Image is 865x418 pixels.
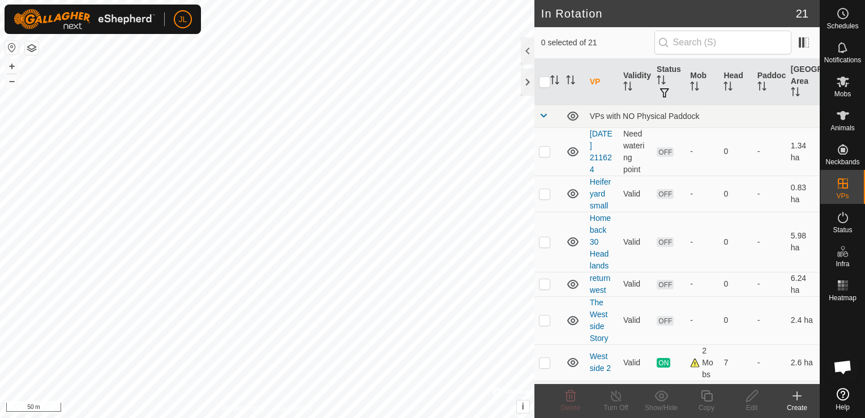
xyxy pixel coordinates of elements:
th: VP [585,59,619,105]
th: [GEOGRAPHIC_DATA] Area [786,59,820,105]
a: Help [820,383,865,415]
div: - [690,278,714,290]
p-sorticon: Activate to sort [690,83,699,92]
a: West side 2 [590,352,611,373]
span: JL [179,14,187,25]
td: - [753,127,786,176]
a: Privacy Policy [222,403,265,413]
span: Infra [836,261,849,267]
span: OFF [657,280,674,289]
td: 0 [719,296,752,344]
td: - [753,176,786,212]
td: Need watering point [619,127,652,176]
div: - [690,146,714,157]
div: Copy [684,403,729,413]
span: Animals [830,125,855,131]
div: Edit [729,403,774,413]
a: Contact Us [279,403,312,413]
div: 2 Mobs [690,345,714,381]
p-sorticon: Activate to sort [757,83,766,92]
p-sorticon: Activate to sort [623,83,632,92]
th: Mob [686,59,719,105]
td: 6.24 ha [786,272,820,296]
img: Gallagher Logo [14,9,155,29]
div: Create [774,403,820,413]
span: Neckbands [825,159,859,165]
td: 0 [719,212,752,272]
span: i [522,402,524,411]
td: 5.98 ha [786,212,820,272]
span: OFF [657,316,674,326]
span: ON [657,358,670,368]
a: The West side Story [590,298,609,343]
a: Heifer yard small [590,177,611,210]
span: OFF [657,189,674,199]
td: Valid [619,176,652,212]
a: [DATE] 211624 [590,129,613,174]
td: 2.4 ha [786,296,820,344]
p-sorticon: Activate to sort [791,89,800,98]
div: Turn Off [593,403,639,413]
div: Show/Hide [639,403,684,413]
td: 0.83 ha [786,176,820,212]
div: - [690,314,714,326]
span: 21 [796,5,808,22]
span: Schedules [827,23,858,29]
td: Valid [619,212,652,272]
td: Valid [619,296,652,344]
span: Status [833,227,852,233]
td: - [753,212,786,272]
td: 1.34 ha [786,127,820,176]
button: Reset Map [5,41,19,54]
span: Heatmap [829,295,857,301]
td: 0 [719,272,752,296]
span: Notifications [824,57,861,63]
td: 0 [719,176,752,212]
p-sorticon: Activate to sort [566,77,575,86]
div: - [690,188,714,200]
div: - [690,236,714,248]
span: Help [836,404,850,411]
button: – [5,74,19,88]
td: Valid [619,344,652,381]
td: 7 [719,344,752,381]
th: Validity [619,59,652,105]
div: VPs with NO Physical Paddock [590,112,815,121]
button: i [517,400,529,413]
a: return west [590,274,611,295]
p-sorticon: Activate to sort [657,77,666,86]
td: Valid [619,272,652,296]
th: Paddock [753,59,786,105]
span: 0 selected of 21 [541,37,654,49]
div: Open chat [826,350,860,384]
a: Home back 30 Head lands [590,214,611,270]
td: 2.6 ha [786,344,820,381]
span: OFF [657,237,674,247]
span: OFF [657,147,674,157]
p-sorticon: Activate to sort [550,77,559,86]
span: Mobs [834,91,851,97]
h2: In Rotation [541,7,796,20]
td: - [753,272,786,296]
td: - [753,344,786,381]
th: Head [719,59,752,105]
td: 0 [719,127,752,176]
p-sorticon: Activate to sort [723,83,733,92]
button: Map Layers [25,41,38,55]
span: VPs [836,193,849,199]
td: - [753,296,786,344]
input: Search (S) [654,31,791,54]
th: Status [652,59,686,105]
button: + [5,59,19,73]
span: Delete [561,404,581,412]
